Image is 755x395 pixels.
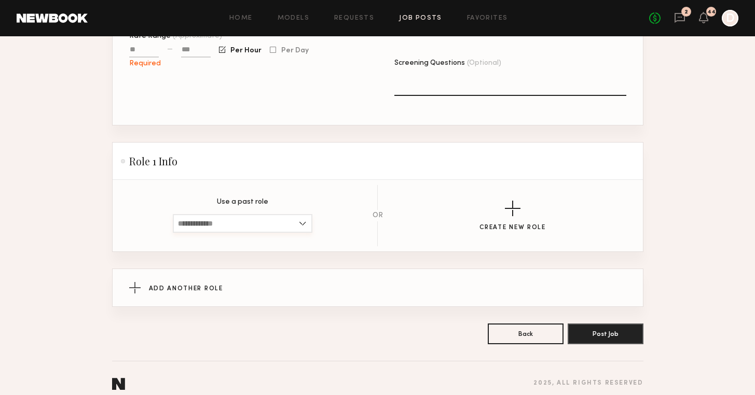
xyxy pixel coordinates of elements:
[467,60,501,67] span: (Optional)
[121,155,177,167] h2: Role 1 Info
[394,71,626,96] textarea: Screening Questions(Optional)
[113,269,643,306] button: Add Another Role
[129,60,159,68] div: Required
[230,48,262,54] span: Per Hour
[149,286,223,292] span: Add Another Role
[674,12,685,25] a: 2
[167,46,173,53] div: —
[173,33,222,40] span: (Approximate)
[479,224,546,231] div: Create New Role
[722,10,738,26] a: D
[278,15,309,22] a: Models
[707,9,716,15] div: 44
[533,380,643,387] div: 2025 , all rights reserved
[568,323,643,344] button: Post Job
[281,48,309,54] span: Per Day
[334,15,374,22] a: Requests
[488,323,564,344] button: Back
[684,9,688,15] div: 2
[467,15,508,22] a: Favorites
[229,15,253,22] a: Home
[479,201,546,231] button: Create New Role
[373,212,383,219] div: OR
[399,15,442,22] a: Job Posts
[394,60,626,67] div: Screening Questions
[217,199,268,206] p: Use a past role
[129,33,361,40] div: Rate Range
